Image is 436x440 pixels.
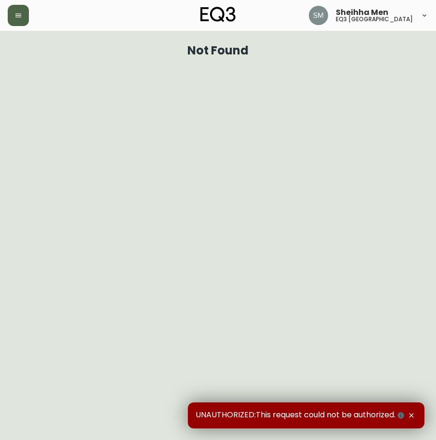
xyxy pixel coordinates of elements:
img: cfa6f7b0e1fd34ea0d7b164297c1067f [309,6,328,25]
h5: eq3 [GEOGRAPHIC_DATA] [336,16,413,22]
h1: Not Found [187,46,249,55]
img: logo [200,7,236,22]
span: Sheihha Men [336,9,388,16]
span: UNAUTHORIZED:This request could not be authorized. [196,410,406,421]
